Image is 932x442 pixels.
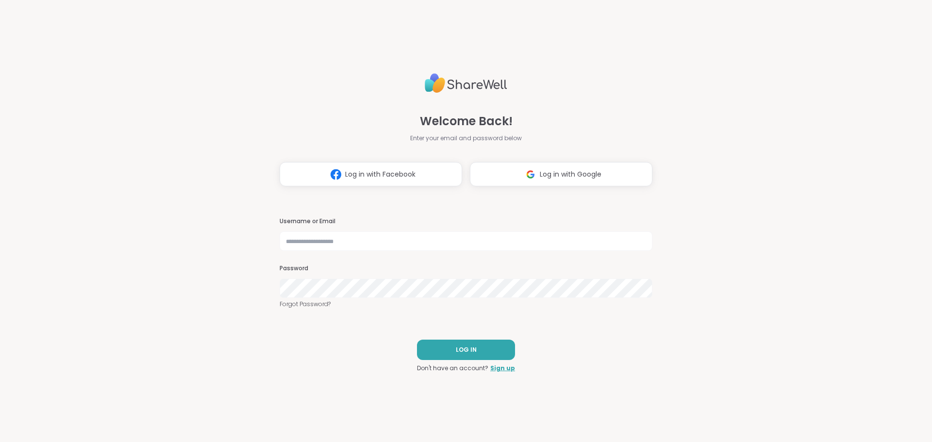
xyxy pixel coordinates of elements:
a: Sign up [490,364,515,373]
h3: Username or Email [280,217,652,226]
span: Enter your email and password below [410,134,522,143]
img: ShareWell Logomark [521,165,540,183]
img: ShareWell Logomark [327,165,345,183]
span: Log in with Google [540,169,601,180]
h3: Password [280,264,652,273]
a: Forgot Password? [280,300,652,309]
img: ShareWell Logo [425,69,507,97]
button: Log in with Google [470,162,652,186]
span: Welcome Back! [420,113,513,130]
span: Log in with Facebook [345,169,416,180]
span: Don't have an account? [417,364,488,373]
button: Log in with Facebook [280,162,462,186]
button: LOG IN [417,340,515,360]
span: LOG IN [456,345,477,354]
